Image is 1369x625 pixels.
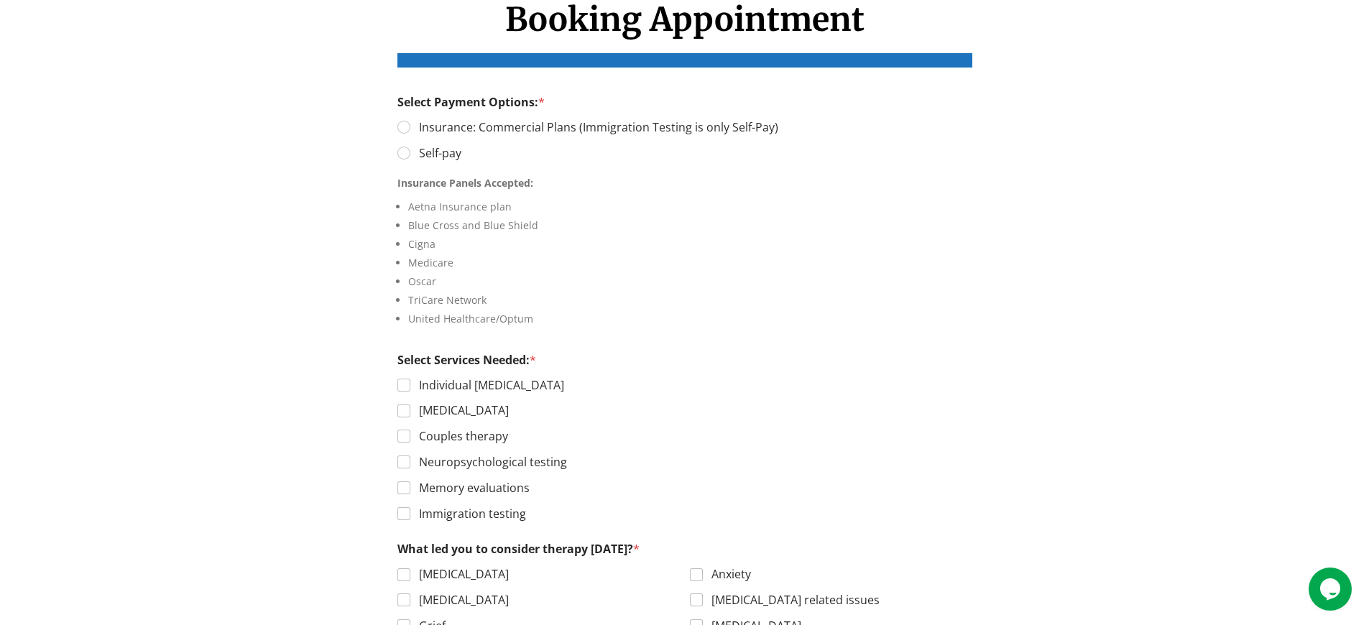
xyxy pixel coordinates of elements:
[410,378,564,393] label: Individual [MEDICAL_DATA]
[410,146,461,161] label: Self-pay
[397,96,545,109] legend: Select Payment Options:
[703,593,880,608] label: [MEDICAL_DATA] related issues
[408,239,972,250] li: Cigna
[408,220,972,231] li: Blue Cross and Blue Shield
[397,542,640,556] legend: What led you to consider therapy [DATE]?
[410,429,508,444] label: Couples therapy
[410,120,778,135] label: Insurance: Commercial Plans (Immigration Testing is only Self-Pay)
[408,276,972,287] li: Oscar
[410,593,509,608] label: [MEDICAL_DATA]
[410,481,530,496] label: Memory evaluations
[410,455,567,470] label: Neuropsychological testing
[408,313,972,325] li: United Healthcare/Optum
[397,353,536,367] legend: Select Services Needed:
[410,403,509,418] label: [MEDICAL_DATA]
[703,567,751,582] label: Anxiety
[410,506,526,522] label: Immigration testing
[408,257,972,269] li: Medicare
[397,176,533,190] b: Insurance Panels Accepted:
[408,295,972,306] li: TriCare Network
[408,201,972,213] li: Aetna Insurance plan
[1309,568,1355,611] iframe: chat widget
[410,567,509,582] label: [MEDICAL_DATA]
